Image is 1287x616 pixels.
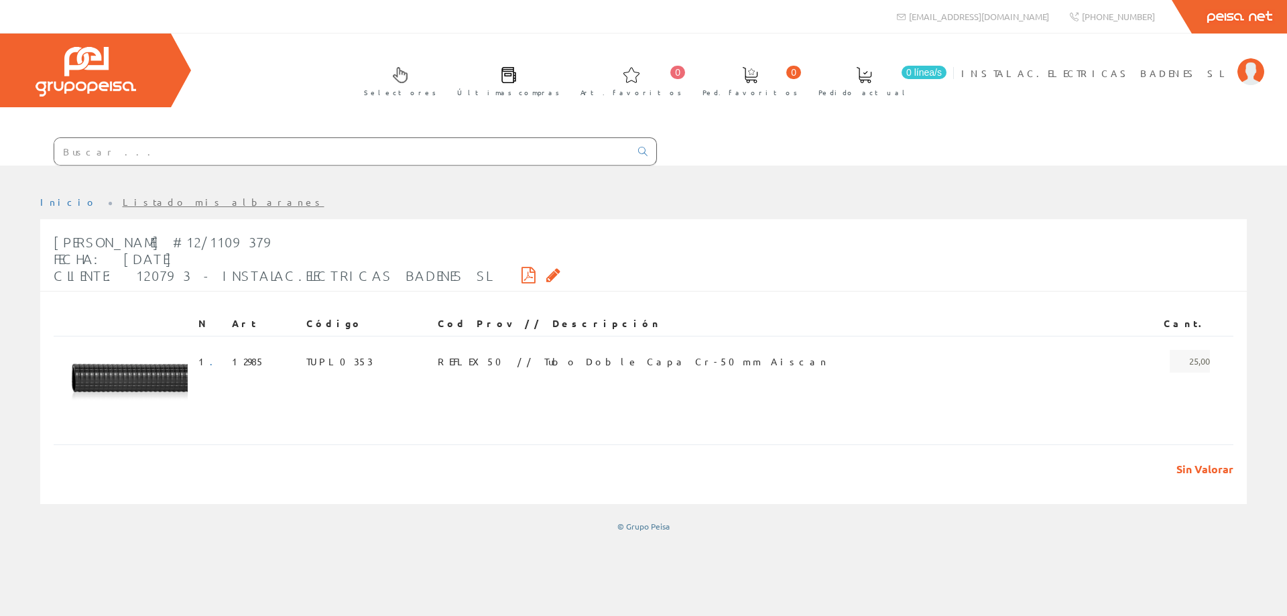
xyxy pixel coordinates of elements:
[438,350,829,373] span: REFLEX50 // Tubo Doble Capa Cr-50mm Aiscan
[1082,11,1155,22] span: [PHONE_NUMBER]
[1118,312,1215,336] th: Cant.
[1166,462,1233,477] span: Sin Valorar
[432,312,1117,336] th: Cod Prov // Descripción
[702,86,798,99] span: Ped. favoritos
[306,350,373,373] span: TUPL0353
[818,86,910,99] span: Pedido actual
[40,196,97,208] a: Inicio
[364,86,436,99] span: Selectores
[444,56,566,105] a: Últimas compras
[36,47,136,97] img: Grupo Peisa
[786,66,801,79] span: 0
[193,312,227,336] th: N
[351,56,443,105] a: Selectores
[546,270,560,280] i: Solicitar por email copia firmada
[54,138,630,165] input: Buscar ...
[961,66,1231,80] span: INSTALAC.ELECTRICAS BADENES SL
[580,86,682,99] span: Art. favoritos
[670,66,685,79] span: 0
[902,66,946,79] span: 0 línea/s
[232,350,265,373] span: 12985
[909,11,1049,22] span: [EMAIL_ADDRESS][DOMAIN_NAME]
[227,312,301,336] th: Art
[961,56,1264,68] a: INSTALAC.ELECTRICAS BADENES SL
[40,521,1247,532] div: © Grupo Peisa
[210,355,221,367] a: .
[59,350,188,412] img: Foto artículo (192x93.428571428571)
[457,86,560,99] span: Últimas compras
[522,270,536,280] i: Descargar PDF
[1170,350,1210,373] span: 25,00
[301,312,432,336] th: Código
[123,196,324,208] a: Listado mis albaranes
[198,350,221,373] span: 1
[54,234,489,284] span: [PERSON_NAME] #12/1109379 Fecha: [DATE] Cliente: 120793 - INSTALAC.ELECTRICAS BADENES SL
